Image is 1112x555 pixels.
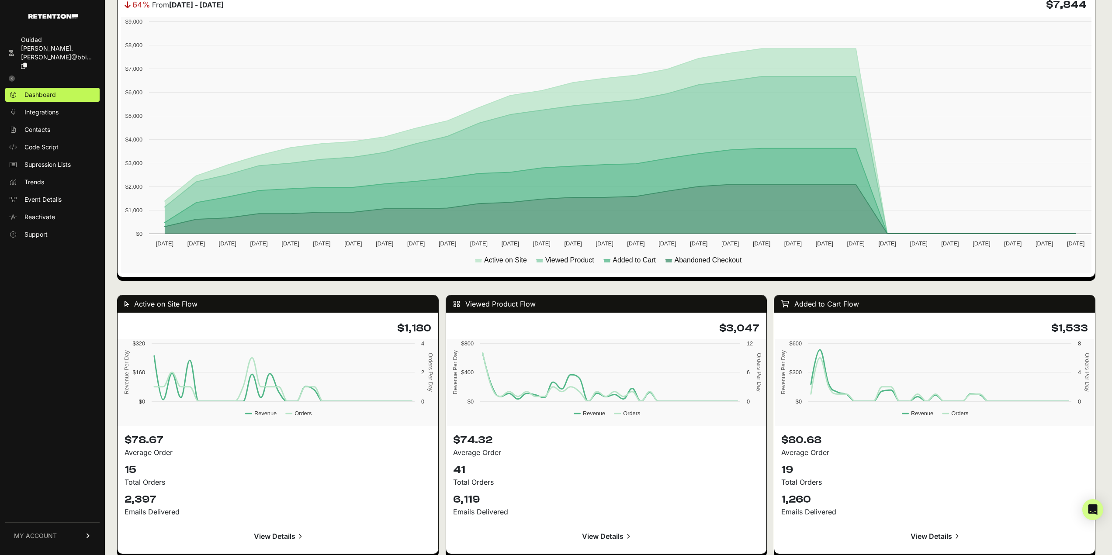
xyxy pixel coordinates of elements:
a: MY ACCOUNT [5,522,100,549]
div: Viewed Product Flow [446,295,767,313]
text: Revenue [254,410,277,417]
div: Average Order [781,447,1088,458]
text: [DATE] [879,240,896,247]
p: 6,119 [453,493,760,507]
text: [DATE] [721,240,739,247]
text: [DATE] [658,240,676,247]
text: Orders [952,410,969,417]
span: Dashboard [24,90,56,99]
text: [DATE] [565,240,582,247]
text: Revenue Per Day [780,350,786,394]
div: Total Orders [125,477,431,487]
text: $5,000 [125,113,142,119]
text: [DATE] [533,240,551,247]
text: [DATE] [470,240,488,247]
text: 12 [747,340,753,347]
div: Emails Delivered [125,507,431,517]
text: Revenue [911,410,933,417]
div: Active on Site Flow [118,295,438,313]
p: $78.67 [125,433,431,447]
div: Total Orders [781,477,1088,487]
a: Integrations [5,105,100,119]
text: Added to Cart [613,256,656,264]
img: Retention.com [28,14,78,19]
text: 0 [421,398,424,405]
span: Event Details [24,195,62,204]
span: Integrations [24,108,59,117]
text: $1,000 [125,207,142,214]
p: 1,260 [781,493,1088,507]
text: [DATE] [690,240,707,247]
text: [DATE] [627,240,644,247]
text: [DATE] [313,240,330,247]
text: [DATE] [753,240,770,247]
div: Average Order [453,447,760,458]
text: [DATE] [344,240,362,247]
text: [DATE] [910,240,927,247]
a: Contacts [5,123,100,137]
text: $0 [139,398,145,405]
text: [DATE] [596,240,613,247]
h4: $1,533 [781,321,1088,335]
span: Code Script [24,143,59,152]
text: $9,000 [125,18,142,25]
a: View Details [781,526,1088,547]
div: Total Orders [453,477,760,487]
div: Emails Delivered [781,507,1088,517]
h4: $1,180 [125,321,431,335]
text: Orders [623,410,640,417]
text: [DATE] [376,240,393,247]
text: [DATE] [973,240,990,247]
p: $74.32 [453,433,760,447]
p: 2,397 [125,493,431,507]
text: Revenue Per Day [123,350,130,394]
text: Revenue [583,410,605,417]
text: Revenue Per Day [451,350,458,394]
text: $800 [461,340,473,347]
span: MY ACCOUNT [14,531,57,540]
text: [DATE] [784,240,802,247]
span: Support [24,230,48,239]
p: $80.68 [781,433,1088,447]
text: $0 [467,398,473,405]
text: $0 [796,398,802,405]
text: $300 [790,369,802,376]
a: Reactivate [5,210,100,224]
a: View Details [453,526,760,547]
span: Reactivate [24,213,55,221]
text: Orders Per Day [756,353,762,392]
a: Ouidad [PERSON_NAME].[PERSON_NAME]@bbi... [5,33,100,73]
text: $160 [133,369,145,376]
text: [DATE] [156,240,173,247]
text: $3,000 [125,160,142,166]
div: Added to Cart Flow [774,295,1095,313]
text: [DATE] [439,240,456,247]
span: [PERSON_NAME].[PERSON_NAME]@bbi... [21,45,92,61]
text: [DATE] [847,240,865,247]
p: 19 [781,463,1088,477]
text: [DATE] [941,240,959,247]
text: [DATE] [1036,240,1053,247]
text: $320 [133,340,145,347]
span: Contacts [24,125,50,134]
text: 0 [747,398,750,405]
div: Emails Delivered [453,507,760,517]
div: Ouidad [21,35,96,44]
text: 6 [747,369,750,376]
span: Supression Lists [24,160,71,169]
text: [DATE] [407,240,425,247]
text: [DATE] [281,240,299,247]
text: [DATE] [187,240,205,247]
text: 2 [421,369,424,376]
text: 8 [1078,340,1081,347]
text: [DATE] [502,240,519,247]
strong: [DATE] - [DATE] [169,0,224,9]
text: $0 [136,231,142,237]
text: $7,000 [125,65,142,72]
text: $8,000 [125,42,142,48]
text: Orders Per Day [1084,353,1091,392]
text: Active on Site [484,256,527,264]
a: Dashboard [5,88,100,102]
text: 4 [421,340,424,347]
a: View Details [125,526,431,547]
